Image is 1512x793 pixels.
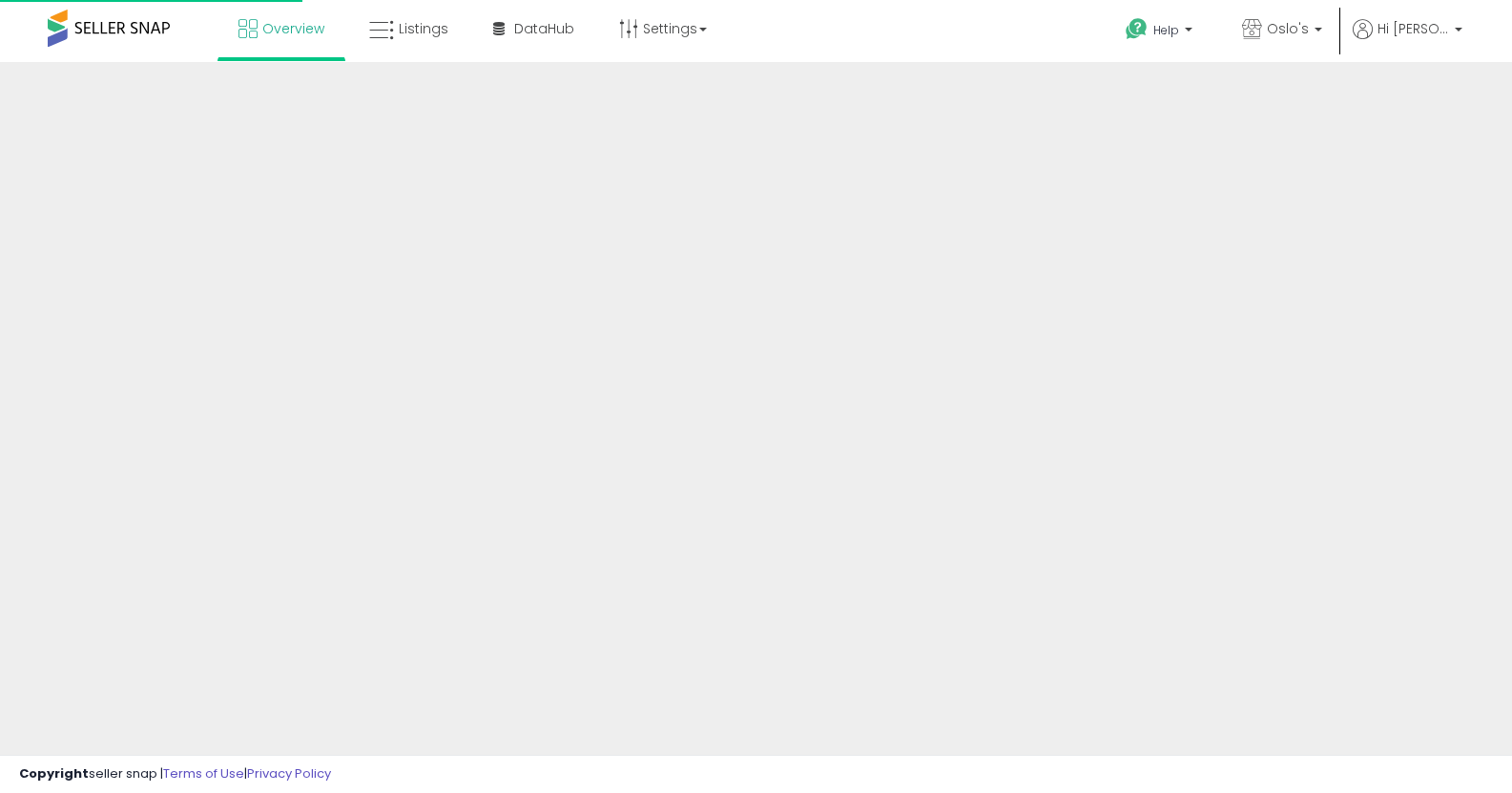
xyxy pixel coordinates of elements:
div: seller snap | | [19,765,331,783]
strong: Copyright [19,764,89,783]
span: Overview [262,19,324,38]
span: DataHub [514,19,574,38]
span: Oslo's [1267,19,1309,38]
a: Hi [PERSON_NAME] [1353,19,1462,62]
span: Help [1153,22,1179,38]
span: Hi [PERSON_NAME] [1377,19,1449,38]
a: Help [1110,3,1212,62]
a: Privacy Policy [247,764,331,783]
i: Get Help [1125,17,1149,41]
a: Terms of Use [163,764,244,783]
span: Listings [399,19,448,38]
